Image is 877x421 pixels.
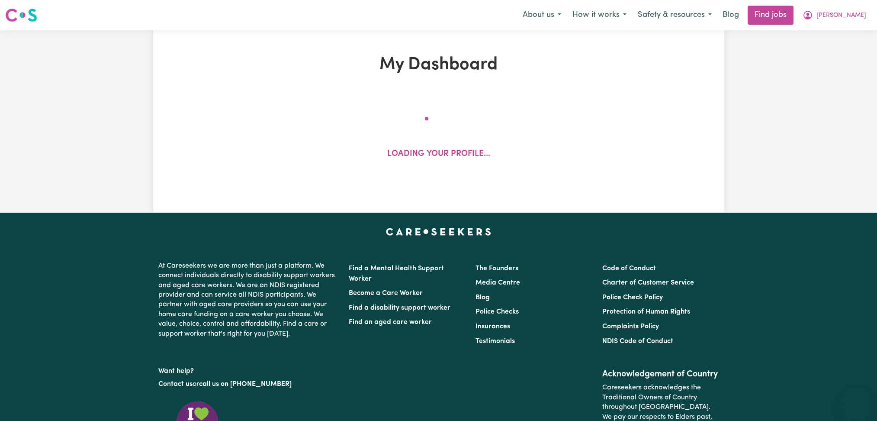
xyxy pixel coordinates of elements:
a: Police Checks [475,308,519,315]
button: How it works [567,6,632,24]
button: My Account [797,6,872,24]
p: or [158,376,338,392]
p: At Careseekers we are more than just a platform. We connect individuals directly to disability su... [158,258,338,342]
span: [PERSON_NAME] [816,11,866,20]
a: Code of Conduct [602,265,656,272]
a: Become a Care Worker [349,290,423,297]
h1: My Dashboard [254,55,624,75]
a: Careseekers logo [5,5,37,25]
a: Media Centre [475,279,520,286]
button: Safety & resources [632,6,717,24]
a: Charter of Customer Service [602,279,694,286]
img: Careseekers logo [5,7,37,23]
h2: Acknowledgement of Country [602,369,719,379]
a: Protection of Human Rights [602,308,690,315]
a: Find a Mental Health Support Worker [349,265,444,282]
a: call us on [PHONE_NUMBER] [199,381,292,388]
a: The Founders [475,265,518,272]
a: Blog [475,294,490,301]
a: Complaints Policy [602,323,659,330]
a: NDIS Code of Conduct [602,338,673,345]
a: Contact us [158,381,193,388]
a: Find an aged care worker [349,319,432,326]
a: Insurances [475,323,510,330]
iframe: Button to launch messaging window [842,386,870,414]
button: About us [517,6,567,24]
p: Want help? [158,363,338,376]
p: Loading your profile... [387,148,490,161]
a: Careseekers home page [386,228,491,235]
a: Find a disability support worker [349,304,450,311]
a: Find jobs [748,6,793,25]
a: Police Check Policy [602,294,663,301]
a: Testimonials [475,338,515,345]
a: Blog [717,6,744,25]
